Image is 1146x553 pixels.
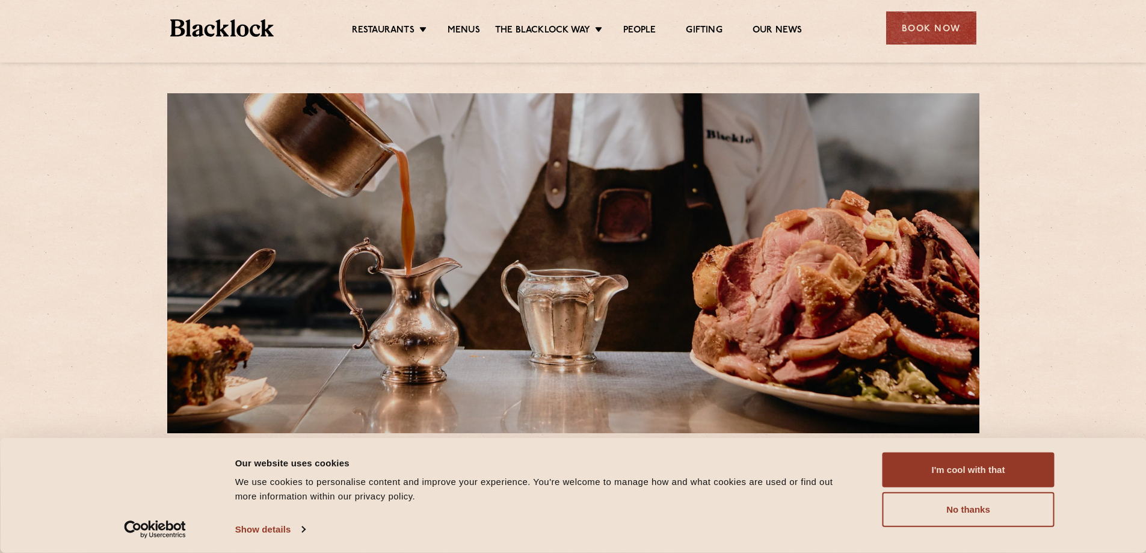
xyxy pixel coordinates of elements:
[883,492,1055,527] button: No thanks
[623,25,656,38] a: People
[235,521,305,539] a: Show details
[883,453,1055,487] button: I'm cool with that
[886,11,976,45] div: Book Now
[170,19,274,37] img: BL_Textured_Logo-footer-cropped.svg
[352,25,414,38] a: Restaurants
[235,456,855,470] div: Our website uses cookies
[448,25,480,38] a: Menus
[235,475,855,504] div: We use cookies to personalise content and improve your experience. You're welcome to manage how a...
[102,521,208,539] a: Usercentrics Cookiebot - opens in a new window
[686,25,722,38] a: Gifting
[495,25,590,38] a: The Blacklock Way
[753,25,803,38] a: Our News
